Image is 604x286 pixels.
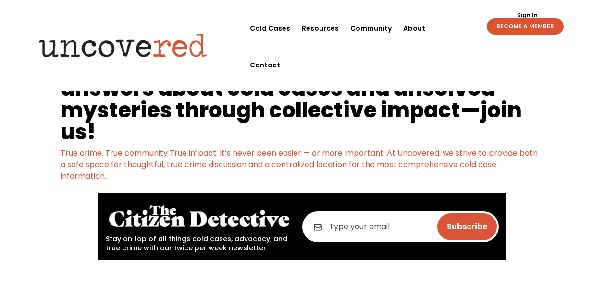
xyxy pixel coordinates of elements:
img: The Citizen Detective [106,201,293,232]
a: True crime. True community True impact. It’s never been easier — or more important. At Uncovered,... [61,147,538,182]
a: About [403,10,425,47]
a: Contact [250,47,280,83]
a: Cold Cases [250,10,290,47]
input: Subscribe [437,213,497,240]
input: Type your email [302,211,499,242]
h1: We’re building a platform to help uncover answers about cold cases and unsolved mysteries through... [61,56,544,147]
a: Community [350,10,392,47]
img: Uncovered logo [31,26,216,64]
a: BECOME A MEMBER [487,18,564,35]
a: Sign In [512,13,543,18]
a: —join us! [61,95,522,146]
a: Resources [302,10,339,47]
div: Stay on top of all things cold cases, advocacy, and true crime with our twice per week newsletter [106,201,293,253]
